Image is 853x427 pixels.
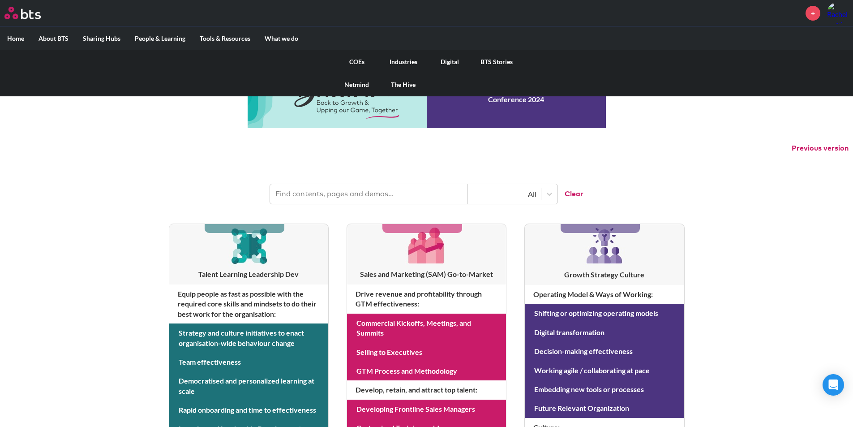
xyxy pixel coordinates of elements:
[823,374,844,396] div: Open Intercom Messenger
[347,269,506,279] h3: Sales and Marketing (SAM) Go-to-Market
[4,7,57,19] a: Go home
[827,2,849,24] a: Profile
[347,380,506,399] h4: Develop, retain, and attract top talent :
[4,7,41,19] img: BTS Logo
[270,184,468,204] input: Find contents, pages and demos...
[525,285,684,304] h4: Operating Model & Ways of Working :
[557,184,583,204] button: Clear
[806,6,820,21] a: +
[525,270,684,280] h3: Growth Strategy Culture
[128,27,193,50] label: People & Learning
[792,143,849,153] button: Previous version
[31,27,76,50] label: About BTS
[76,27,128,50] label: Sharing Hubs
[169,269,328,279] h3: Talent Learning Leadership Dev
[227,224,270,267] img: [object Object]
[257,27,305,50] label: What we do
[169,285,328,323] h4: Equip people as fast as possible with the required core skills and mindsets to do their best work...
[472,189,536,199] div: All
[405,224,448,267] img: [object Object]
[347,285,506,314] h4: Drive revenue and profitability through GTM effectiveness :
[193,27,257,50] label: Tools & Resources
[583,224,626,267] img: [object Object]
[827,2,849,24] img: Rachel Burris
